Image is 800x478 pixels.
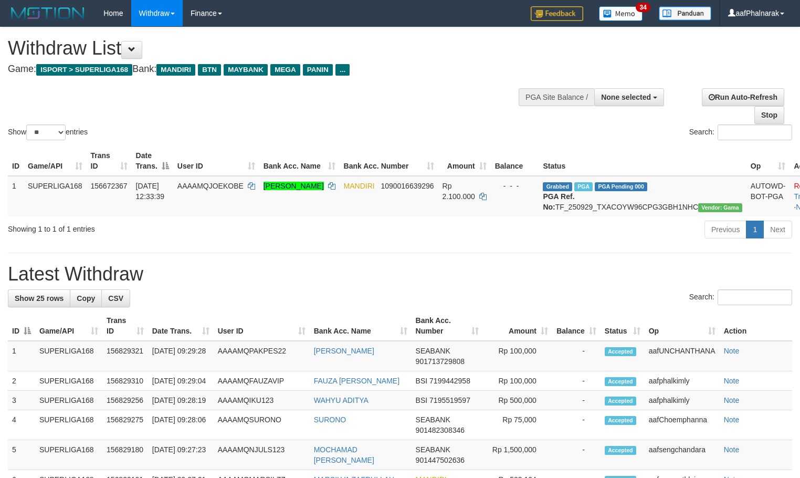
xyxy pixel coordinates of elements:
[704,221,746,238] a: Previous
[495,181,535,191] div: - - -
[754,106,784,124] a: Stop
[214,391,310,410] td: AAAAMQIKU123
[314,377,399,385] a: FAUZA [PERSON_NAME]
[264,182,324,190] a: [PERSON_NAME]
[605,446,636,455] span: Accepted
[8,124,88,140] label: Show entries
[416,456,465,464] span: Copy 901447502636 to clipboard
[8,264,792,285] h1: Latest Withdraw
[605,347,636,356] span: Accepted
[483,410,552,440] td: Rp 75,000
[746,221,764,238] a: 1
[214,410,310,440] td: AAAAMQSURONO
[8,146,24,176] th: ID
[156,64,195,76] span: MANDIRI
[594,88,664,106] button: None selected
[539,146,746,176] th: Status
[416,347,450,355] span: SEABANK
[645,341,720,371] td: aafUNCHANTHANA
[645,391,720,410] td: aafphalkimly
[483,440,552,470] td: Rp 1,500,000
[214,371,310,391] td: AAAAMQFAUZAVIP
[601,93,651,101] span: None selected
[552,371,601,391] td: -
[310,311,412,341] th: Bank Acc. Name: activate to sort column ascending
[214,311,310,341] th: User ID: activate to sort column ascending
[689,124,792,140] label: Search:
[416,415,450,424] span: SEABANK
[35,311,102,341] th: Game/API: activate to sort column ascending
[148,371,214,391] td: [DATE] 09:29:04
[636,3,650,12] span: 34
[574,182,593,191] span: Marked by aafsengchandara
[148,440,214,470] td: [DATE] 09:27:23
[101,289,130,307] a: CSV
[543,192,574,211] b: PGA Ref. No:
[214,341,310,371] td: AAAAMQPAKPES22
[148,391,214,410] td: [DATE] 09:28:19
[102,410,148,440] td: 156829275
[224,64,268,76] span: MAYBANK
[543,182,572,191] span: Grabbed
[35,391,102,410] td: SUPERLIGA168
[8,289,70,307] a: Show 25 rows
[539,176,746,216] td: TF_250929_TXACOYW96CPG3GBH1NHC
[605,416,636,425] span: Accepted
[24,176,87,216] td: SUPERLIGA168
[344,182,375,190] span: MANDIRI
[8,176,24,216] td: 1
[416,396,428,404] span: BSI
[214,440,310,470] td: AAAAMQNJULS123
[483,371,552,391] td: Rp 100,000
[429,396,470,404] span: Copy 7195519597 to clipboard
[718,124,792,140] input: Search:
[8,38,523,59] h1: Withdraw List
[645,371,720,391] td: aafphalkimly
[177,182,244,190] span: AAAAMQJOEKOBE
[698,203,742,212] span: Vendor URL: https://trx31.1velocity.biz
[416,357,465,366] span: Copy 901713729808 to clipboard
[552,311,601,341] th: Balance: activate to sort column ascending
[381,182,434,190] span: Copy 1090016639296 to clipboard
[35,440,102,470] td: SUPERLIGA168
[531,6,583,21] img: Feedback.jpg
[173,146,259,176] th: User ID: activate to sort column ascending
[136,182,165,201] span: [DATE] 12:33:39
[132,146,173,176] th: Date Trans.: activate to sort column descending
[416,426,465,434] span: Copy 901482308346 to clipboard
[645,440,720,470] td: aafsengchandara
[763,221,792,238] a: Next
[148,410,214,440] td: [DATE] 09:28:06
[335,64,350,76] span: ...
[314,347,374,355] a: [PERSON_NAME]
[36,64,132,76] span: ISPORT > SUPERLIGA168
[198,64,221,76] span: BTN
[26,124,66,140] select: Showentries
[102,371,148,391] td: 156829310
[552,341,601,371] td: -
[519,88,594,106] div: PGA Site Balance /
[102,311,148,341] th: Trans ID: activate to sort column ascending
[24,146,87,176] th: Game/API: activate to sort column ascending
[605,397,636,406] span: Accepted
[8,311,35,341] th: ID: activate to sort column descending
[8,371,35,391] td: 2
[35,410,102,440] td: SUPERLIGA168
[8,410,35,440] td: 4
[35,371,102,391] td: SUPERLIGA168
[8,220,325,234] div: Showing 1 to 1 of 1 entries
[552,410,601,440] td: -
[314,396,369,404] a: WAHYU ADITYA
[483,311,552,341] th: Amount: activate to sort column ascending
[8,440,35,470] td: 5
[8,391,35,410] td: 3
[605,377,636,386] span: Accepted
[148,341,214,371] td: [DATE] 09:29:28
[443,182,475,201] span: Rp 2.100.000
[724,396,740,404] a: Note
[416,377,428,385] span: BSI
[645,311,720,341] th: Op: activate to sort column ascending
[102,341,148,371] td: 156829321
[416,445,450,454] span: SEABANK
[689,289,792,305] label: Search:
